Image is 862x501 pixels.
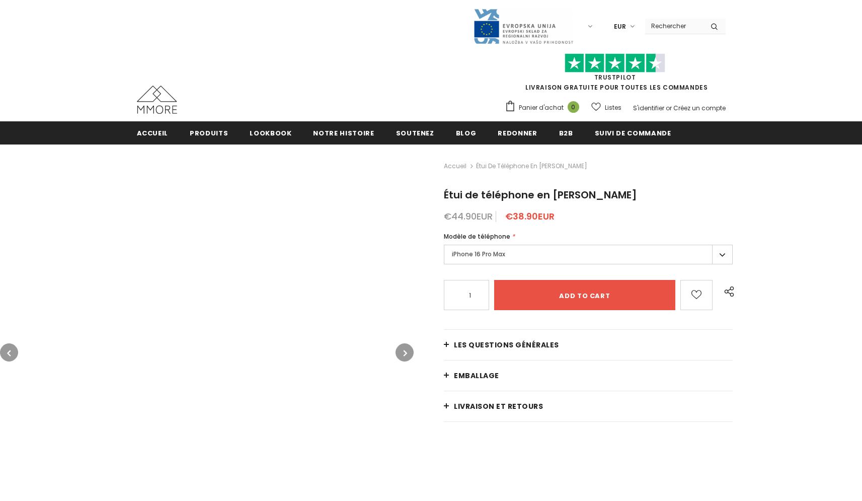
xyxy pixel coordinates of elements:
[473,22,574,30] a: Javni Razpis
[444,245,733,264] label: iPhone 16 Pro Max
[456,128,477,138] span: Blog
[498,128,537,138] span: Redonner
[673,104,726,112] a: Créez un compte
[559,121,573,144] a: B2B
[444,160,466,172] a: Accueil
[454,401,543,411] span: Livraison et retours
[595,128,671,138] span: Suivi de commande
[396,128,434,138] span: soutenez
[444,330,733,360] a: Les questions générales
[454,340,559,350] span: Les questions générales
[505,58,726,92] span: LIVRAISON GRATUITE POUR TOUTES LES COMMANDES
[444,188,637,202] span: Étui de téléphone en [PERSON_NAME]
[565,53,665,73] img: Faites confiance aux étoiles pilotes
[456,121,477,144] a: Blog
[666,104,672,112] span: or
[568,101,579,113] span: 0
[444,391,733,421] a: Livraison et retours
[645,19,703,33] input: Search Site
[313,121,374,144] a: Notre histoire
[137,86,177,114] img: Cas MMORE
[614,22,626,32] span: EUR
[313,128,374,138] span: Notre histoire
[595,121,671,144] a: Suivi de commande
[605,103,621,113] span: Listes
[444,210,493,223] span: €44.90EUR
[519,103,564,113] span: Panier d'achat
[250,121,291,144] a: Lookbook
[250,128,291,138] span: Lookbook
[505,100,584,115] a: Panier d'achat 0
[494,280,675,310] input: Add to cart
[559,128,573,138] span: B2B
[591,99,621,116] a: Listes
[454,371,499,381] span: EMBALLAGE
[594,73,636,82] a: TrustPilot
[396,121,434,144] a: soutenez
[505,210,555,223] span: €38.90EUR
[444,361,733,391] a: EMBALLAGE
[137,128,169,138] span: Accueil
[137,121,169,144] a: Accueil
[444,232,510,241] span: Modèle de téléphone
[476,160,587,172] span: Étui de téléphone en [PERSON_NAME]
[498,121,537,144] a: Redonner
[190,128,228,138] span: Produits
[473,8,574,45] img: Javni Razpis
[190,121,228,144] a: Produits
[633,104,664,112] a: S'identifier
